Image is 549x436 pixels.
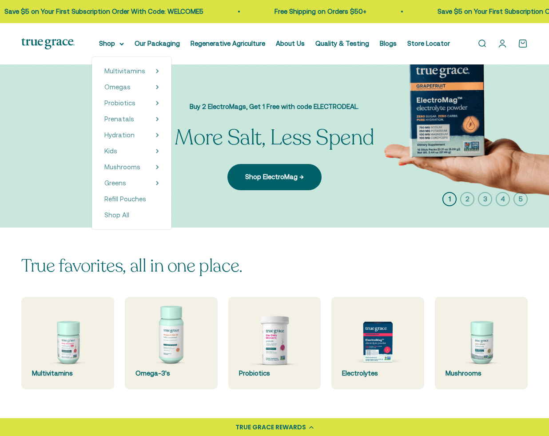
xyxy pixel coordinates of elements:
[104,66,159,76] summary: Multivitamins
[104,82,131,92] a: Omegas
[342,368,414,379] div: Electrolytes
[191,40,265,47] a: Regenerative Agriculture
[104,194,159,204] a: Refill Pouches
[104,83,131,91] span: Omegas
[104,195,146,203] span: Refill Pouches
[99,38,124,49] summary: Shop
[228,297,321,390] a: Probiotics
[104,130,135,140] a: Hydration
[21,254,243,278] split-lines: True favorites, all in one place.
[104,115,134,123] span: Prenatals
[104,211,129,219] span: Shop All
[235,423,306,432] div: TRUE GRACE REWARDS
[227,164,322,190] a: Shop ElectroMag →
[274,8,366,15] a: Free Shipping on Orders $50+
[175,123,374,152] split-lines: More Salt, Less Spend
[104,146,159,156] summary: Kids
[135,368,207,379] div: Omega-3's
[380,40,397,47] a: Blogs
[104,131,135,139] span: Hydration
[104,162,159,172] summary: Mushrooms
[239,368,310,379] div: Probiotics
[104,162,140,172] a: Mushrooms
[4,6,203,17] p: Save $5 on Your First Subscription Order With Code: WELCOME5
[104,147,117,155] span: Kids
[104,179,126,187] span: Greens
[104,146,117,156] a: Kids
[104,82,159,92] summary: Omegas
[104,163,140,171] span: Mushrooms
[496,192,510,206] button: 4
[104,114,134,124] a: Prenatals
[460,192,474,206] button: 2
[104,178,159,188] summary: Greens
[104,210,159,220] a: Shop All
[435,297,528,390] a: Mushrooms
[104,99,135,107] span: Probiotics
[104,67,145,75] span: Multivitamins
[104,98,135,108] a: Probiotics
[276,40,305,47] a: About Us
[104,114,159,124] summary: Prenatals
[513,192,528,206] button: 5
[104,98,159,108] summary: Probiotics
[175,101,374,112] p: Buy 2 ElectroMags, Get 1 Free with code ELECTRODEAL.
[104,130,159,140] summary: Hydration
[315,40,369,47] a: Quality & Testing
[446,368,517,379] div: Mushrooms
[21,297,114,390] a: Multivitamins
[104,66,145,76] a: Multivitamins
[32,368,103,379] div: Multivitamins
[478,192,492,206] button: 3
[135,40,180,47] a: Our Packaging
[125,297,218,390] a: Omega-3's
[331,297,424,390] a: Electrolytes
[104,178,126,188] a: Greens
[442,192,457,206] button: 1
[407,40,450,47] a: Store Locator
